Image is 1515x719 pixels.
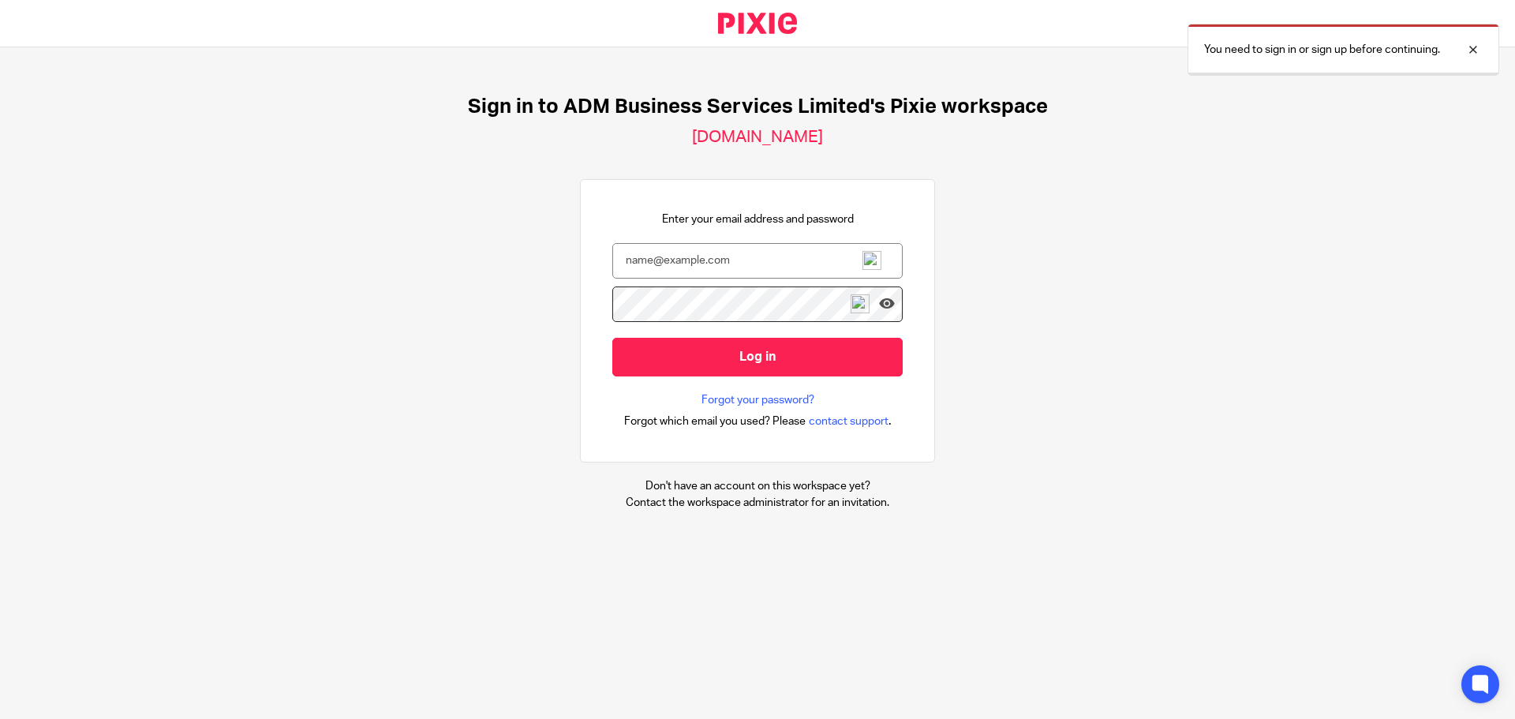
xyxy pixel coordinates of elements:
[626,478,889,494] p: Don't have an account on this workspace yet?
[612,243,903,279] input: name@example.com
[626,495,889,511] p: Contact the workspace administrator for an invitation.
[862,251,881,270] img: npw-badge-icon-locked.svg
[1204,42,1440,58] p: You need to sign in or sign up before continuing.
[624,414,806,429] span: Forgot which email you used? Please
[809,414,888,429] span: contact support
[851,294,870,313] img: npw-badge-icon-locked.svg
[692,127,823,148] h2: [DOMAIN_NAME]
[624,412,892,430] div: .
[662,212,854,227] p: Enter your email address and password
[612,338,903,376] input: Log in
[468,95,1048,119] h1: Sign in to ADM Business Services Limited's Pixie workspace
[701,392,814,408] a: Forgot your password?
